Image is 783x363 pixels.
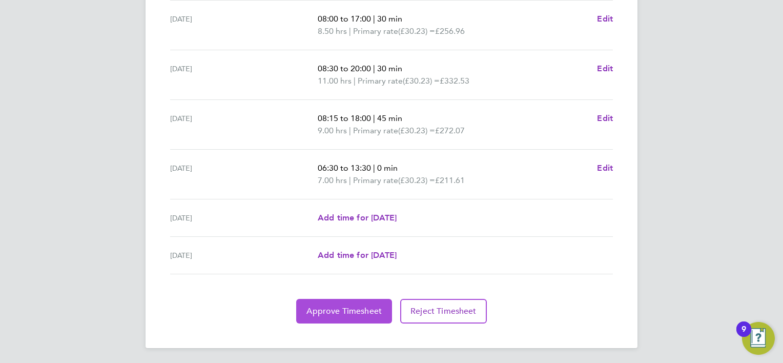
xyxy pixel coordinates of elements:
[318,76,352,86] span: 11.00 hrs
[170,162,318,187] div: [DATE]
[353,125,398,137] span: Primary rate
[318,163,371,173] span: 06:30 to 13:30
[373,113,375,123] span: |
[435,126,465,135] span: £272.07
[318,213,397,223] span: Add time for [DATE]
[170,212,318,224] div: [DATE]
[597,113,613,123] span: Edit
[349,26,351,36] span: |
[318,126,347,135] span: 9.00 hrs
[398,175,435,185] span: (£30.23) =
[741,329,746,342] div: 9
[318,175,347,185] span: 7.00 hrs
[170,13,318,37] div: [DATE]
[440,76,469,86] span: £332.53
[377,64,402,73] span: 30 min
[373,14,375,24] span: |
[398,26,435,36] span: (£30.23) =
[597,162,613,174] a: Edit
[597,13,613,25] a: Edit
[398,126,435,135] span: (£30.23) =
[349,126,351,135] span: |
[318,113,371,123] span: 08:15 to 18:00
[400,299,487,324] button: Reject Timesheet
[170,112,318,137] div: [DATE]
[597,112,613,125] a: Edit
[377,163,398,173] span: 0 min
[349,175,351,185] span: |
[435,26,465,36] span: £256.96
[318,14,371,24] span: 08:00 to 17:00
[170,63,318,87] div: [DATE]
[318,64,371,73] span: 08:30 to 20:00
[410,306,477,316] span: Reject Timesheet
[358,75,403,87] span: Primary rate
[597,163,613,173] span: Edit
[403,76,440,86] span: (£30.23) =
[353,174,398,187] span: Primary rate
[296,299,392,324] button: Approve Timesheet
[306,306,382,316] span: Approve Timesheet
[742,322,775,355] button: Open Resource Center, 9 new notifications
[597,64,613,73] span: Edit
[318,212,397,224] a: Add time for [DATE]
[373,163,375,173] span: |
[353,25,398,37] span: Primary rate
[318,26,347,36] span: 8.50 hrs
[377,113,402,123] span: 45 min
[377,14,402,24] span: 30 min
[373,64,375,73] span: |
[435,175,465,185] span: £211.61
[318,249,397,261] a: Add time for [DATE]
[354,76,356,86] span: |
[318,250,397,260] span: Add time for [DATE]
[597,63,613,75] a: Edit
[597,14,613,24] span: Edit
[170,249,318,261] div: [DATE]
